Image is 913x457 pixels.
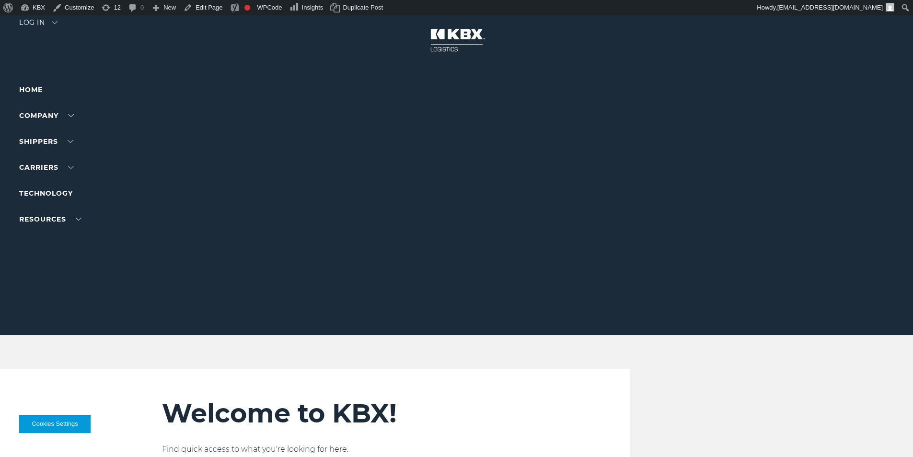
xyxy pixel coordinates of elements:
img: kbx logo [421,19,493,61]
a: Company [19,111,74,120]
a: Carriers [19,163,74,172]
div: Focus keyphrase not set [244,5,250,11]
span: [EMAIL_ADDRESS][DOMAIN_NAME] [777,4,883,11]
h2: Welcome to KBX! [162,398,573,429]
a: Home [19,85,43,94]
a: RESOURCES [19,215,81,223]
img: arrow [52,21,58,24]
p: Find quick access to what you're looking for here. [162,444,573,455]
a: SHIPPERS [19,137,73,146]
a: Technology [19,189,73,198]
div: Log in [19,19,58,33]
button: Cookies Settings [19,415,91,433]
